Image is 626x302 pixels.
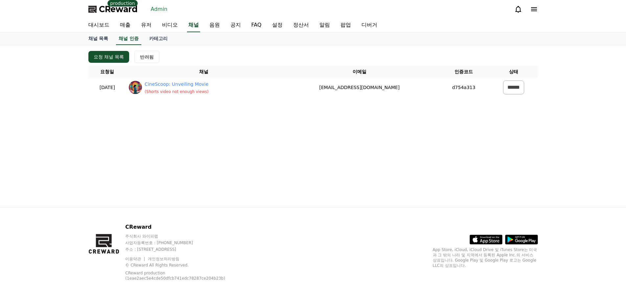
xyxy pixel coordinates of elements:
a: 디버거 [356,18,383,32]
a: Admin [148,4,170,14]
a: CReward [88,4,138,14]
td: [EMAIL_ADDRESS][DOMAIN_NAME] [281,78,438,97]
p: App Store, iCloud, iCloud Drive 및 iTunes Store는 미국과 그 밖의 나라 및 지역에서 등록된 Apple Inc.의 서비스 상표입니다. Goo... [433,247,538,268]
a: CineScoop: Unveiling Movie [145,81,209,88]
a: 채널 [187,18,200,32]
a: 매출 [115,18,136,32]
th: 인증코드 [438,66,490,78]
th: 채널 [126,66,281,78]
p: 주소 : [STREET_ADDRESS] [125,247,241,252]
p: 사업자등록번호 : [PHONE_NUMBER] [125,240,241,245]
a: 채널 인증 [116,33,141,45]
a: 음원 [204,18,225,32]
a: 팝업 [335,18,356,32]
a: 유저 [136,18,157,32]
p: CReward production (1eae2aec5e4cde50dfcb741edc78287ce204b23b) [125,270,230,281]
a: 공지 [225,18,246,32]
a: FAQ [246,18,267,32]
td: d754a313 [438,78,490,97]
th: 요청일 [88,66,127,78]
a: 설정 [267,18,288,32]
a: 개인정보처리방침 [148,257,179,261]
a: 대시보드 [83,18,115,32]
span: CReward [99,4,138,14]
a: 정산서 [288,18,314,32]
a: 채널 목록 [83,33,114,45]
p: ( Shorts video not enough views ) [145,89,209,94]
p: [DATE] [91,84,124,91]
p: 주식회사 와이피랩 [125,234,241,239]
a: 이용약관 [125,257,146,261]
a: 비디오 [157,18,183,32]
a: 알림 [314,18,335,32]
img: CineScoop: Unveiling Movie [129,81,142,94]
a: 카테고리 [144,33,173,45]
button: 요청 채널 목록 [88,51,129,63]
th: 상태 [490,66,538,78]
p: © CReward All Rights Reserved. [125,263,241,268]
button: 반려됨 [134,51,159,63]
th: 이메일 [281,66,438,78]
div: 반려됨 [140,54,154,60]
p: CReward [125,223,241,231]
div: 요청 채널 목록 [94,54,124,60]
